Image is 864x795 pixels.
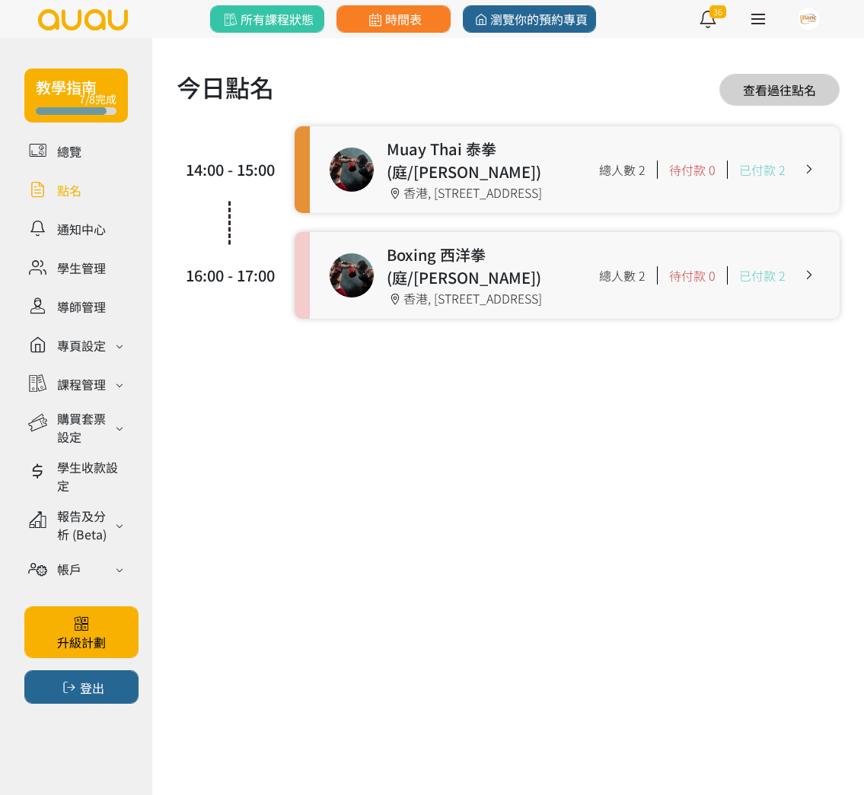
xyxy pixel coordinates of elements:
[221,10,313,28] span: 所有課程狀態
[336,5,451,33] a: 時間表
[24,606,139,658] a: 升級計劃
[57,375,106,393] div: 課程管理
[184,158,276,181] div: 14:00 - 15:00
[57,507,111,543] div: 報告及分析 (Beta)
[709,5,726,18] span: 36
[24,670,139,704] button: 登出
[57,560,81,578] div: 帳戶
[57,336,106,355] div: 專頁設定
[463,5,596,33] a: 瀏覽你的預約專頁
[37,9,129,30] img: logo.svg
[719,74,840,106] a: 查看過往點名
[471,10,588,28] span: 瀏覽你的預約專頁
[57,409,111,446] div: 購買套票設定
[177,68,274,105] h1: 今日點名
[365,10,421,28] span: 時間表
[184,264,276,287] div: 16:00 - 17:00
[210,5,324,33] a: 所有課程狀態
